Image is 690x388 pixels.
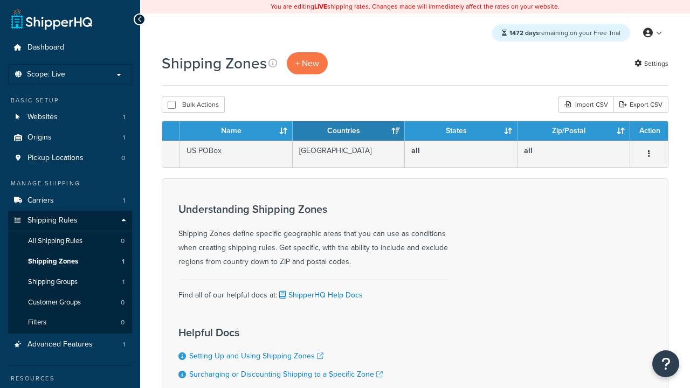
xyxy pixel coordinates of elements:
[162,96,225,113] button: Bulk Actions
[8,96,132,105] div: Basic Setup
[8,335,132,355] li: Advanced Features
[121,154,125,163] span: 0
[634,56,668,71] a: Settings
[122,257,125,266] span: 1
[28,237,82,246] span: All Shipping Rules
[8,107,132,127] a: Websites 1
[8,179,132,188] div: Manage Shipping
[162,53,267,74] h1: Shipping Zones
[28,257,78,266] span: Shipping Zones
[8,293,132,313] a: Customer Groups 0
[178,280,448,302] div: Find all of our helpful docs at:
[27,133,52,142] span: Origins
[178,203,448,269] div: Shipping Zones define specific geographic areas that you can use as conditions when creating ship...
[517,121,630,141] th: Zip/Postal: activate to sort column ascending
[27,43,64,52] span: Dashboard
[28,278,78,287] span: Shipping Groups
[8,293,132,313] li: Customer Groups
[293,121,405,141] th: Countries: activate to sort column ascending
[411,145,420,156] b: all
[27,196,54,205] span: Carriers
[123,196,125,205] span: 1
[8,191,132,211] li: Carriers
[509,28,539,38] strong: 1472 days
[8,335,132,355] a: Advanced Features 1
[27,70,65,79] span: Scope: Live
[558,96,613,113] div: Import CSV
[8,107,132,127] li: Websites
[405,121,517,141] th: States: activate to sort column ascending
[8,252,132,272] a: Shipping Zones 1
[121,318,125,327] span: 0
[293,141,405,167] td: [GEOGRAPHIC_DATA]
[27,113,58,122] span: Websites
[524,145,533,156] b: all
[178,203,448,215] h3: Understanding Shipping Zones
[287,52,328,74] a: + New
[122,278,125,287] span: 1
[8,128,132,148] a: Origins 1
[630,121,668,141] th: Action
[123,340,125,349] span: 1
[121,237,125,246] span: 0
[613,96,668,113] a: Export CSV
[180,121,293,141] th: Name: activate to sort column ascending
[8,231,132,251] a: All Shipping Rules 0
[8,38,132,58] a: Dashboard
[27,216,78,225] span: Shipping Rules
[8,148,132,168] a: Pickup Locations 0
[8,272,132,292] a: Shipping Groups 1
[652,350,679,377] button: Open Resource Center
[8,313,132,332] a: Filters 0
[8,148,132,168] li: Pickup Locations
[8,313,132,332] li: Filters
[189,350,323,362] a: Setting Up and Using Shipping Zones
[295,57,319,70] span: + New
[180,141,293,167] td: US POBox
[11,8,92,30] a: ShipperHQ Home
[8,252,132,272] li: Shipping Zones
[28,318,46,327] span: Filters
[8,211,132,231] a: Shipping Rules
[28,298,81,307] span: Customer Groups
[123,113,125,122] span: 1
[8,211,132,334] li: Shipping Rules
[8,374,132,383] div: Resources
[277,289,363,301] a: ShipperHQ Help Docs
[8,231,132,251] li: All Shipping Rules
[492,24,630,41] div: remaining on your Free Trial
[27,340,93,349] span: Advanced Features
[8,128,132,148] li: Origins
[314,2,327,11] b: LIVE
[189,369,383,380] a: Surcharging or Discounting Shipping to a Specific Zone
[178,327,383,338] h3: Helpful Docs
[8,272,132,292] li: Shipping Groups
[121,298,125,307] span: 0
[123,133,125,142] span: 1
[27,154,84,163] span: Pickup Locations
[8,191,132,211] a: Carriers 1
